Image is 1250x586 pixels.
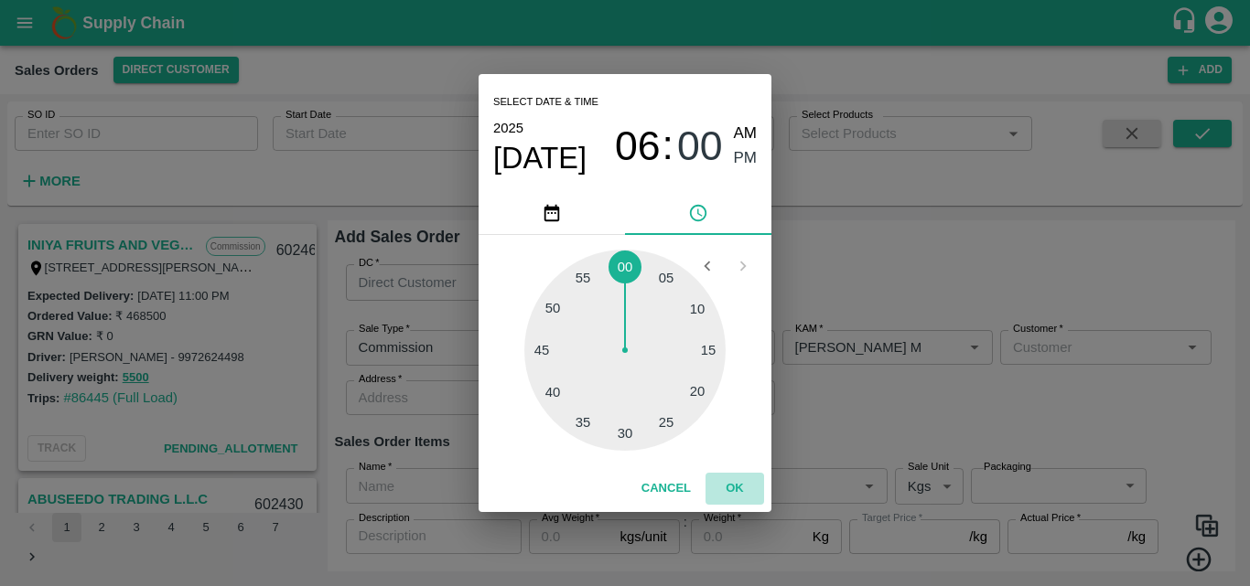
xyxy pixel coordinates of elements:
button: Cancel [634,473,698,505]
button: pick date [479,191,625,235]
button: PM [734,146,758,171]
button: 00 [677,122,723,170]
button: [DATE] [493,140,587,176]
span: Select date & time [493,89,598,116]
span: 06 [615,123,661,170]
button: OK [706,473,764,505]
button: AM [734,122,758,146]
button: 2025 [493,116,523,140]
span: : [663,122,673,170]
button: 06 [615,122,661,170]
button: Open previous view [690,249,725,283]
button: pick time [625,191,771,235]
span: 00 [677,123,723,170]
